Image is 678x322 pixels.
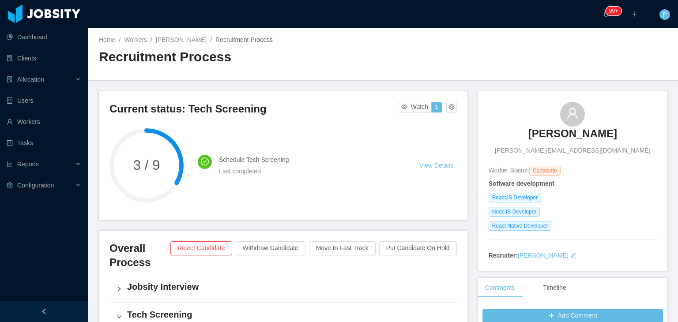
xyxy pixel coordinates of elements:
div: icon: rightJobsity Interview [109,275,457,303]
h3: [PERSON_NAME] [528,127,617,141]
a: icon: pie-chartDashboard [7,28,81,46]
i: icon: check-circle [201,157,209,165]
h3: Overall Process [109,241,170,270]
span: NodeJS Developer [489,207,540,217]
span: Reports [17,161,39,168]
i: icon: plus [631,11,637,17]
span: / [210,36,212,43]
span: Candidate [529,166,561,176]
span: / [151,36,152,43]
span: Configuration [17,182,54,189]
span: 3 / 9 [109,158,184,172]
button: 1 [431,102,442,112]
i: icon: edit [570,252,576,258]
button: Withdraw Candidate [236,241,305,255]
a: [PERSON_NAME] [156,36,207,43]
h3: Current status: Tech Screening [109,102,398,116]
div: Last completed [219,166,398,176]
i: icon: user [566,107,579,120]
button: Move to Fast Track [309,241,376,255]
i: icon: right [117,286,122,292]
span: React Native Developer [489,221,552,231]
button: icon: eyeWatch [398,102,432,112]
i: icon: setting [7,182,13,188]
h4: Schedule Tech Screening [219,155,398,165]
i: icon: line-chart [7,161,13,167]
i: icon: bell [603,11,609,17]
a: Home [99,36,115,43]
span: Allocation [17,76,44,83]
a: icon: auditClients [7,49,81,67]
a: icon: robotUsers [7,92,81,109]
span: [PERSON_NAME][EMAIL_ADDRESS][DOMAIN_NAME] [495,146,650,155]
a: [PERSON_NAME] [518,252,569,259]
span: Recruitment Process [215,36,273,43]
div: Comments [478,278,522,298]
strong: Recruiter: [489,252,518,259]
span: P [663,9,667,20]
sup: 1705 [606,7,621,15]
button: Reject Candidate [170,241,232,255]
a: Workers [124,36,147,43]
strong: Software development [489,180,554,187]
a: icon: userWorkers [7,113,81,131]
button: icon: setting [446,102,457,112]
span: ReactJS Developer [489,193,541,202]
a: [PERSON_NAME] [528,127,617,146]
i: icon: solution [7,76,13,82]
h4: Jobsity Interview [127,281,450,293]
span: Worker Status: [489,167,529,174]
i: icon: right [117,314,122,319]
h4: Tech Screening [127,308,450,321]
span: / [119,36,121,43]
div: Timeline [536,278,573,298]
a: icon: profileTasks [7,134,81,152]
h2: Recruitment Process [99,48,383,66]
a: View Details [419,162,453,169]
button: Put Candidate On Hold [379,241,457,255]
